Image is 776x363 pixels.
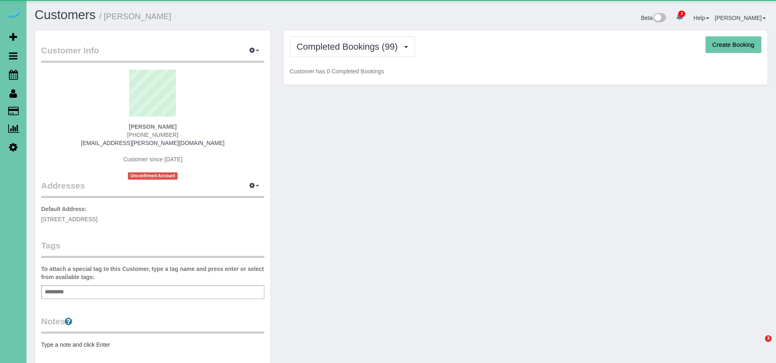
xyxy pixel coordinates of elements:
[290,67,761,75] p: Customer has 0 Completed Bookings
[706,36,761,53] button: Create Booking
[127,132,178,138] span: [PHONE_NUMBER]
[297,42,402,52] span: Completed Bookings (99)
[99,12,171,21] small: / [PERSON_NAME]
[35,8,96,22] a: Customers
[41,44,264,63] legend: Customer Info
[123,156,182,163] span: Customer since [DATE]
[715,15,766,21] a: [PERSON_NAME]
[290,36,415,57] button: Completed Bookings (99)
[41,205,87,213] label: Default Address:
[641,15,666,21] a: Beta
[128,172,178,179] span: Unconfirmed Account
[41,315,264,334] legend: Notes
[748,335,768,355] iframe: Intercom live chat
[693,15,709,21] a: Help
[653,13,666,24] img: New interface
[129,123,176,130] strong: [PERSON_NAME]
[81,140,224,146] a: [EMAIL_ADDRESS][PERSON_NAME][DOMAIN_NAME]
[5,8,21,20] img: Automaid Logo
[41,265,264,281] label: To attach a special tag to this Customer, type a tag name and press enter or select from availabl...
[41,341,264,349] pre: Type a note and click Enter
[41,216,97,222] span: [STREET_ADDRESS]
[765,335,772,342] span: 3
[678,11,685,17] span: 2
[41,240,264,258] legend: Tags
[672,8,688,26] a: 2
